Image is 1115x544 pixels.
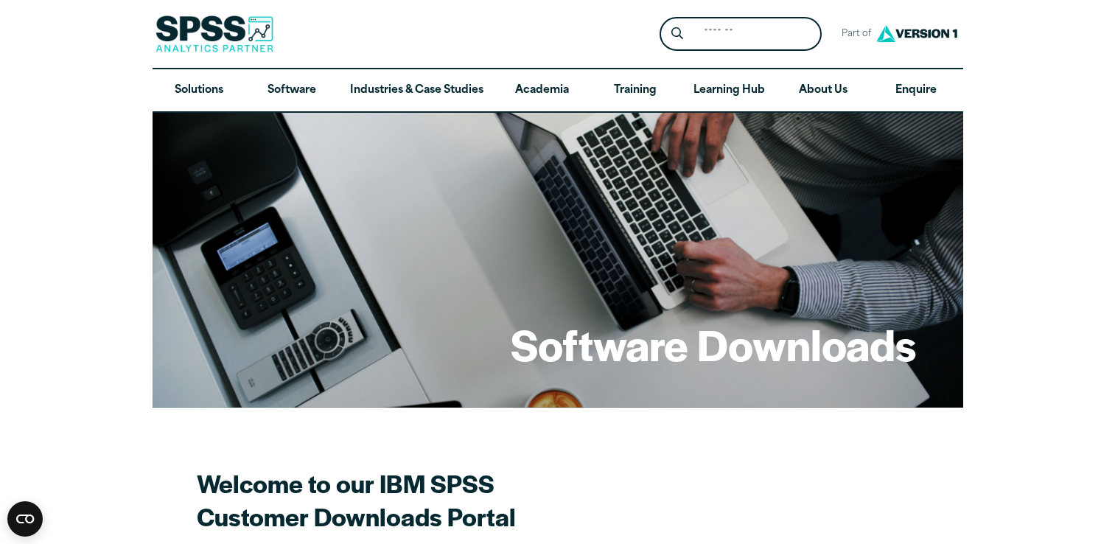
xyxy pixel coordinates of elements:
[833,24,873,45] span: Part of
[660,17,822,52] form: Site Header Search Form
[7,501,43,537] button: Open CMP widget
[682,69,777,112] a: Learning Hub
[153,69,245,112] a: Solutions
[663,21,691,48] button: Search magnifying glass icon
[511,315,916,373] h1: Software Downloads
[197,467,713,533] h2: Welcome to our IBM SPSS Customer Downloads Portal
[873,20,961,47] img: Version1 Logo
[870,69,962,112] a: Enquire
[338,69,495,112] a: Industries & Case Studies
[588,69,681,112] a: Training
[671,27,683,40] svg: Search magnifying glass icon
[155,15,273,52] img: SPSS Analytics Partner
[153,69,963,112] nav: Desktop version of site main menu
[495,69,588,112] a: Academia
[777,69,870,112] a: About Us
[245,69,338,112] a: Software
